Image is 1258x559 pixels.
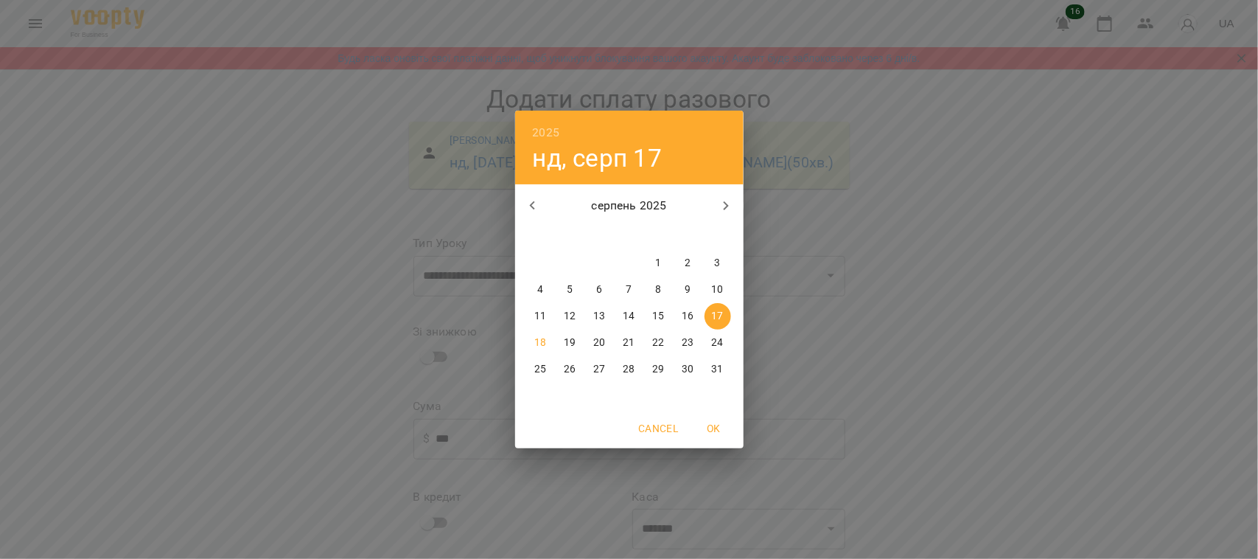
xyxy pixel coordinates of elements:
[646,330,672,356] button: 22
[593,309,605,324] p: 13
[616,356,643,383] button: 28
[705,356,731,383] button: 31
[682,362,693,377] p: 30
[587,277,613,303] button: 6
[587,303,613,330] button: 13
[675,330,702,356] button: 23
[714,256,720,271] p: 3
[557,228,584,243] span: вт
[632,415,684,442] button: Cancel
[564,336,576,350] p: 19
[646,356,672,383] button: 29
[652,309,664,324] p: 15
[587,330,613,356] button: 20
[616,330,643,356] button: 21
[533,122,560,143] button: 2025
[711,282,723,297] p: 10
[528,303,554,330] button: 11
[587,356,613,383] button: 27
[705,303,731,330] button: 17
[593,362,605,377] p: 27
[534,362,546,377] p: 25
[587,228,613,243] span: ср
[557,356,584,383] button: 26
[711,336,723,350] p: 24
[564,309,576,324] p: 12
[685,256,691,271] p: 2
[652,362,664,377] p: 29
[682,309,693,324] p: 16
[646,228,672,243] span: пт
[705,228,731,243] span: нд
[696,420,732,437] span: OK
[626,282,632,297] p: 7
[646,250,672,277] button: 1
[646,277,672,303] button: 8
[675,277,702,303] button: 9
[533,143,663,173] button: нд, серп 17
[623,309,635,324] p: 14
[711,362,723,377] p: 31
[711,309,723,324] p: 17
[682,336,693,350] p: 23
[564,362,576,377] p: 26
[675,228,702,243] span: сб
[685,282,691,297] p: 9
[691,415,738,442] button: OK
[705,277,731,303] button: 10
[528,356,554,383] button: 25
[616,303,643,330] button: 14
[534,336,546,350] p: 18
[557,303,584,330] button: 12
[675,356,702,383] button: 30
[537,282,543,297] p: 4
[616,277,643,303] button: 7
[655,282,661,297] p: 8
[528,330,554,356] button: 18
[705,330,731,356] button: 24
[675,303,702,330] button: 16
[655,256,661,271] p: 1
[550,197,708,215] p: серпень 2025
[623,336,635,350] p: 21
[652,336,664,350] p: 22
[675,250,702,277] button: 2
[646,303,672,330] button: 15
[705,250,731,277] button: 3
[616,228,643,243] span: чт
[623,362,635,377] p: 28
[528,228,554,243] span: пн
[557,277,584,303] button: 5
[638,420,678,437] span: Cancel
[557,330,584,356] button: 19
[593,336,605,350] p: 20
[596,282,602,297] p: 6
[534,309,546,324] p: 11
[528,277,554,303] button: 4
[567,282,573,297] p: 5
